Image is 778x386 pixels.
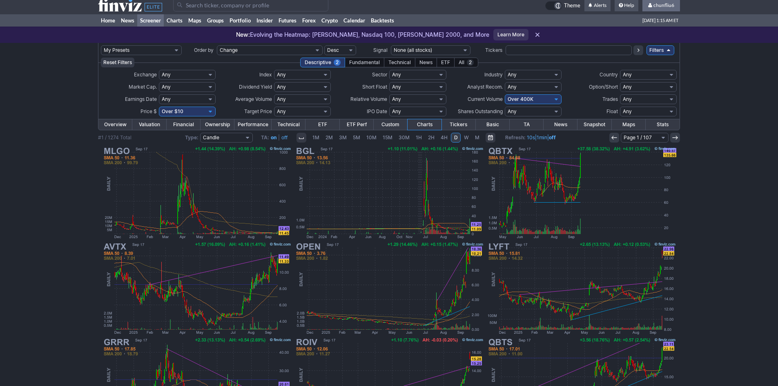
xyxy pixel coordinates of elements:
[167,119,201,130] a: Financial
[294,145,485,241] img: BGL - Blue Gold Ltd - Stock Price Chart
[185,14,204,27] a: Maps
[341,14,368,27] a: Calendar
[461,133,472,143] a: W
[336,133,350,143] a: 3M
[380,133,395,143] a: 15M
[325,134,333,141] span: 2M
[201,119,234,130] a: Ownership
[137,14,164,27] a: Screener
[451,133,461,143] a: D
[468,96,503,102] span: Current Volume
[454,58,478,67] div: All
[140,108,157,114] span: Price $
[236,31,489,39] p: Evolving the Heatmap: [PERSON_NAME], Nasdaq 100, [PERSON_NAME] 2000, and More
[194,47,214,53] span: Order by
[399,134,410,141] span: 30M
[545,1,580,10] a: Theme
[600,71,618,78] span: Country
[589,84,618,90] span: Option/Short
[236,31,250,38] span: New:
[129,84,157,90] span: Market Cap.
[549,134,556,141] a: off
[261,134,269,141] b: TA:
[475,134,479,141] span: M
[271,134,276,141] a: on
[577,119,611,130] a: Snapshot
[467,59,474,66] span: 2
[612,119,646,130] a: Maps
[441,119,475,130] a: Tickers
[98,14,118,27] a: Home
[227,14,254,27] a: Portfolio
[368,14,397,27] a: Backtests
[486,145,677,241] img: QBTX - Tradr 2X Long QBTS Daily ETF - Stock Price Chart
[334,59,341,66] span: 2
[396,133,412,143] a: 30M
[350,96,387,102] span: Relative Volume
[278,134,280,141] span: |
[367,108,387,114] span: IPO Date
[564,1,580,10] span: Theme
[340,119,374,130] a: ETF Perf
[339,134,347,141] span: 3M
[454,134,458,141] span: D
[204,14,227,27] a: Groups
[281,134,288,141] a: off
[493,29,528,40] a: Learn More
[505,134,526,141] b: Refresh:
[272,119,305,130] a: Technical
[458,108,503,114] span: Shares Outstanding
[363,133,379,143] a: 10M
[239,84,272,90] span: Dividend Yield
[300,58,345,67] div: Descriptive
[408,119,441,130] a: Charts
[537,134,547,141] a: 1min
[118,14,137,27] a: News
[646,45,674,55] a: Filters
[646,119,680,130] a: Stats
[484,71,503,78] span: Industry
[185,134,198,141] b: Type:
[101,145,292,241] img: MLGO - MicroAlgo Inc - Stock Price Chart
[310,133,322,143] a: 1M
[345,58,384,67] div: Fundamental
[384,58,415,67] div: Technical
[319,14,341,27] a: Crypto
[441,134,448,141] span: 4H
[276,14,299,27] a: Futures
[294,241,485,336] img: OPEN - Opendoor Technologies Inc - Stock Price Chart
[415,58,437,67] div: News
[350,133,363,143] a: 5M
[299,14,319,27] a: Forex
[312,134,319,141] span: 1M
[425,133,437,143] a: 2H
[101,58,134,67] button: Reset Filters
[98,134,132,142] div: #1 / 1274 Total
[505,134,556,142] span: | |
[259,71,272,78] span: Index
[164,14,185,27] a: Charts
[366,134,377,141] span: 10M
[134,71,157,78] span: Exchange
[234,119,272,130] a: Performance
[437,58,455,67] div: ETF
[372,71,387,78] span: Sector
[254,14,276,27] a: Insider
[642,14,678,27] span: [DATE] 1:15 AM ET
[413,133,425,143] a: 1H
[544,119,577,130] a: News
[416,134,422,141] span: 1H
[472,133,482,143] a: M
[305,119,339,130] a: ETF
[486,241,677,336] img: LYFT - Lyft Inc - Stock Price Chart
[464,134,469,141] span: W
[323,133,336,143] a: 2M
[353,134,360,141] span: 5M
[125,96,157,102] span: Earnings Date
[383,134,392,141] span: 15M
[132,119,166,130] a: Valuation
[606,108,618,114] span: Float
[98,119,132,130] a: Overview
[438,133,450,143] a: 4H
